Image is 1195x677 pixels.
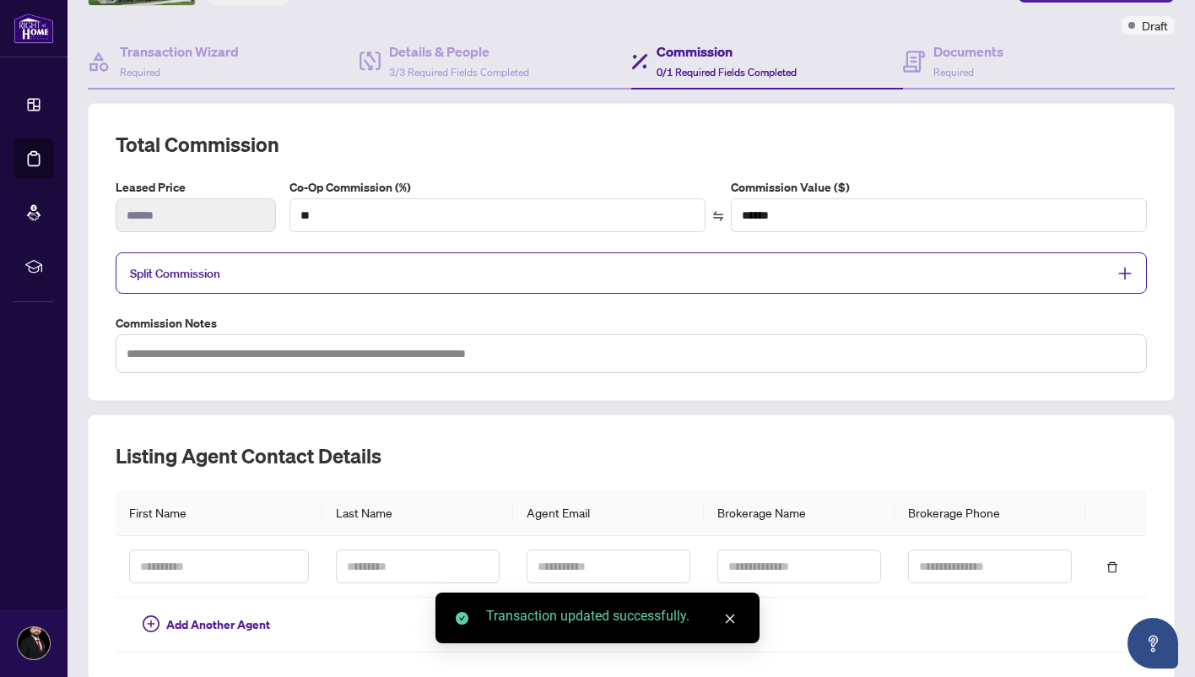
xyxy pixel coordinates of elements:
[289,178,706,197] label: Co-Op Commission (%)
[116,131,1147,158] h2: Total Commission
[724,613,736,625] span: close
[712,210,724,222] span: swap
[166,615,270,634] span: Add Another Agent
[116,252,1147,294] div: Split Commission
[486,606,739,626] div: Transaction updated successfully.
[657,66,797,79] span: 0/1 Required Fields Completed
[389,41,529,62] h4: Details & People
[14,13,54,44] img: logo
[1117,266,1133,281] span: plus
[513,490,704,536] th: Agent Email
[116,442,1147,469] h2: Listing Agent Contact Details
[129,611,284,638] button: Add Another Agent
[731,178,1147,197] label: Commission Value ($)
[116,314,1147,333] label: Commission Notes
[143,615,160,632] span: plus-circle
[120,41,239,62] h4: Transaction Wizard
[389,66,529,79] span: 3/3 Required Fields Completed
[116,490,322,536] th: First Name
[1106,561,1118,573] span: delete
[1142,16,1168,35] span: Draft
[1127,618,1178,669] button: Open asap
[456,612,468,625] span: check-circle
[895,490,1085,536] th: Brokerage Phone
[721,609,739,628] a: Close
[322,490,513,536] th: Last Name
[704,490,895,536] th: Brokerage Name
[130,266,220,281] span: Split Commission
[657,41,797,62] h4: Commission
[120,66,160,79] span: Required
[116,178,276,197] label: Leased Price
[933,41,1003,62] h4: Documents
[18,627,50,659] img: Profile Icon
[933,66,974,79] span: Required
